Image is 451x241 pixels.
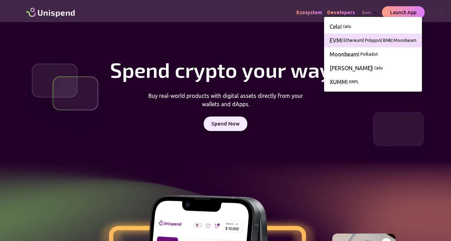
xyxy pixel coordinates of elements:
span: | XRPL [347,78,359,85]
h6: XUMM [330,77,347,87]
span: | Celo [341,23,351,30]
h6: [PERSON_NAME] [330,63,372,73]
h6: EVM [330,36,341,45]
span: | Polygon [363,37,381,44]
span: | BNB [381,37,392,44]
span: | Polkadot [358,51,378,58]
span: | Celo [372,65,383,72]
h6: Moonbeam [330,49,358,59]
span: | Ethereum [341,37,363,44]
span: | Moonbeam [392,37,416,44]
h6: Celo [330,22,341,31]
